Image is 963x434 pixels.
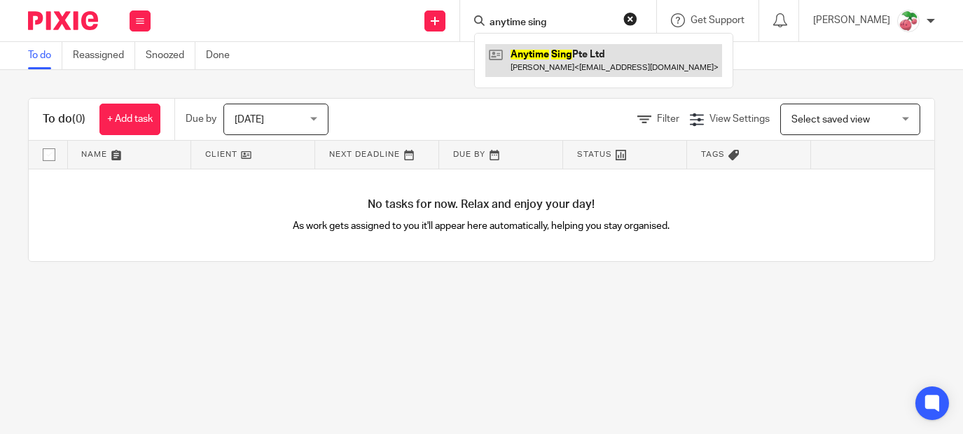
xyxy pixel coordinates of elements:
[691,15,744,25] span: Get Support
[623,12,637,26] button: Clear
[657,114,679,124] span: Filter
[99,104,160,135] a: + Add task
[146,42,195,69] a: Snoozed
[28,42,62,69] a: To do
[72,113,85,125] span: (0)
[29,197,934,212] h4: No tasks for now. Relax and enjoy your day!
[813,13,890,27] p: [PERSON_NAME]
[701,150,725,158] span: Tags
[709,114,770,124] span: View Settings
[73,42,135,69] a: Reassigned
[255,219,708,233] p: As work gets assigned to you it'll appear here automatically, helping you stay organised.
[186,112,216,126] p: Due by
[28,11,98,30] img: Pixie
[897,10,920,32] img: Cherubi-Pokemon-PNG-Isolated-HD.png
[791,115,870,125] span: Select saved view
[235,115,264,125] span: [DATE]
[206,42,240,69] a: Done
[488,17,614,29] input: Search
[43,112,85,127] h1: To do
